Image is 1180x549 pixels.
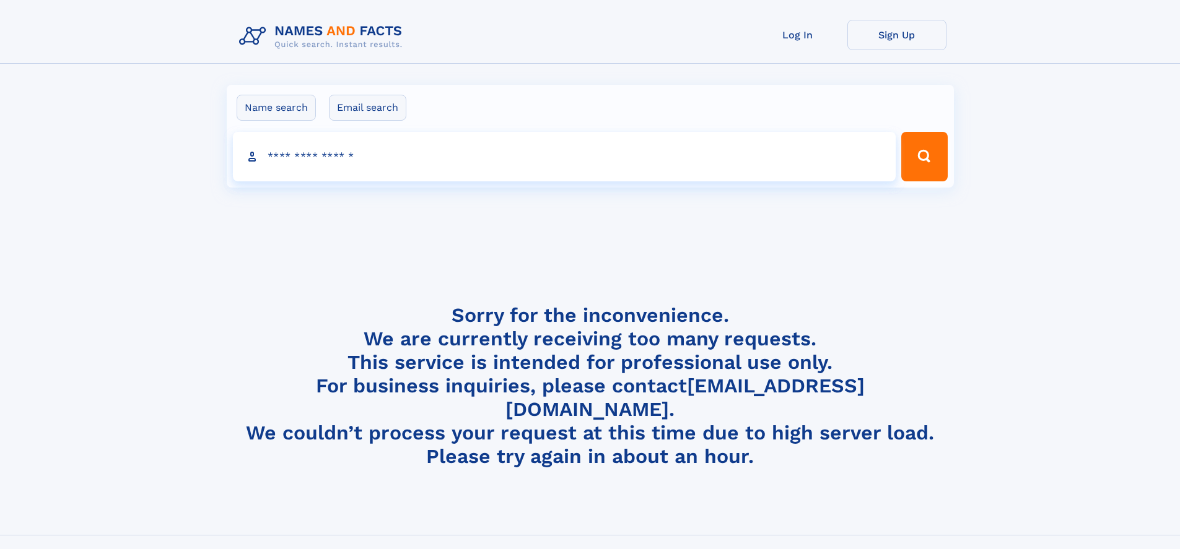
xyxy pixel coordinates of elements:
[329,95,406,121] label: Email search
[901,132,947,181] button: Search Button
[505,374,865,421] a: [EMAIL_ADDRESS][DOMAIN_NAME]
[234,303,946,469] h4: Sorry for the inconvenience. We are currently receiving too many requests. This service is intend...
[237,95,316,121] label: Name search
[233,132,896,181] input: search input
[234,20,413,53] img: Logo Names and Facts
[847,20,946,50] a: Sign Up
[748,20,847,50] a: Log In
